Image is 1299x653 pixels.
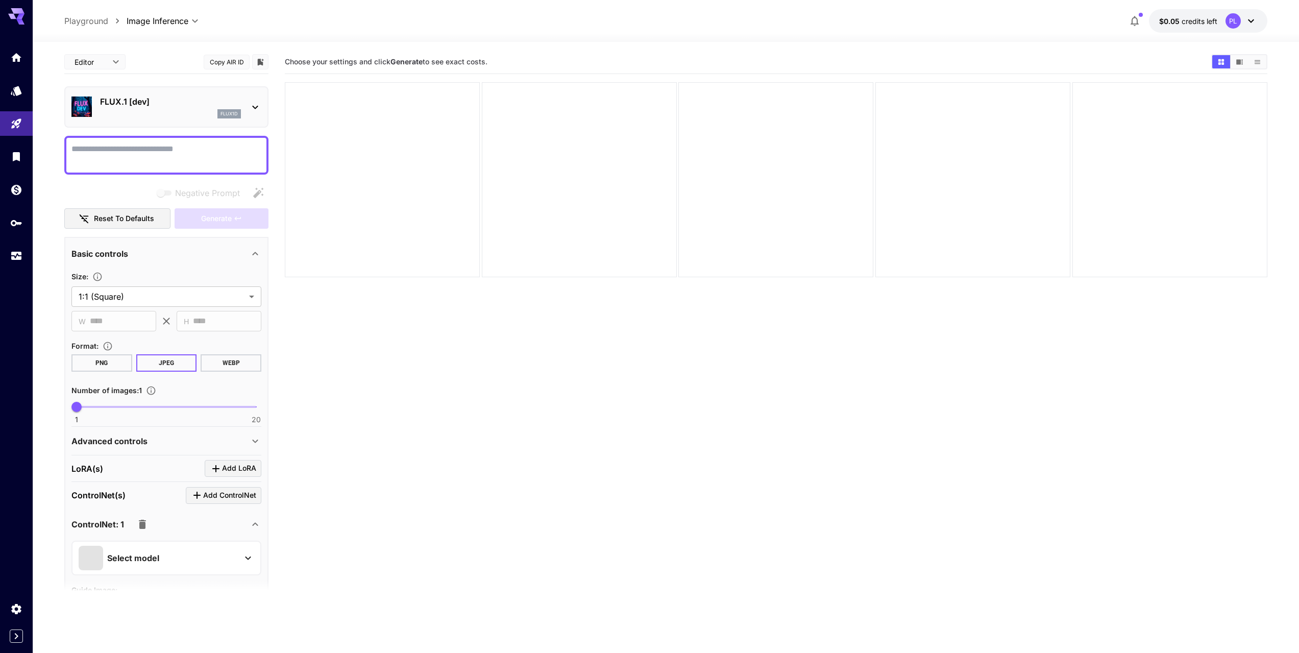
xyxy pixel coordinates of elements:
span: Image Inference [127,15,188,27]
div: Models [10,84,22,97]
div: API Keys [10,216,22,229]
span: Choose your settings and click to see exact costs. [285,57,487,66]
button: Click to add LoRA [205,460,261,477]
button: Show media in grid view [1212,55,1230,68]
button: Reset to defaults [64,208,170,229]
nav: breadcrumb [64,15,127,27]
p: flux1d [220,110,238,117]
button: Show media in video view [1231,55,1248,68]
div: Home [10,51,22,64]
span: credits left [1182,17,1217,26]
span: 1 [75,415,78,425]
span: Add LoRA [222,462,256,475]
div: Library [10,150,22,163]
span: Add ControlNet [203,489,256,502]
div: $0.05 [1159,16,1217,27]
button: Add to library [256,56,265,68]
p: FLUX.1 [dev] [100,95,241,108]
button: WEBP [201,354,261,372]
div: Wallet [10,183,22,196]
div: PL [1226,13,1241,29]
button: Expand sidebar [10,630,23,643]
div: Advanced controls [71,429,261,453]
div: ControlNet: 1 [71,512,261,537]
span: Number of images : 1 [71,386,142,395]
button: Click to add ControlNet [186,487,261,504]
div: Show media in grid viewShow media in video viewShow media in list view [1211,54,1267,69]
a: Playground [64,15,108,27]
button: Copy AIR ID [204,55,250,69]
span: 1:1 (Square) [79,291,245,303]
span: W [79,316,86,327]
button: Show media in list view [1248,55,1266,68]
button: Choose the file format for the output image. [99,341,117,351]
div: Playground [10,117,22,130]
span: Format : [71,342,99,350]
button: Adjust the dimensions of the generated image by specifying its width and height in pixels, or sel... [88,272,107,282]
span: 20 [252,415,261,425]
button: $0.05PL [1149,9,1267,33]
b: Generate [390,57,423,66]
span: $0.05 [1159,17,1182,26]
p: ControlNet(s) [71,489,126,501]
p: Basic controls [71,248,128,260]
div: FLUX.1 [dev]flux1d [71,91,261,123]
button: JPEG [136,354,197,372]
button: Specify how many images to generate in a single request. Each image generation will be charged se... [142,385,160,396]
p: LoRA(s) [71,463,103,475]
span: Size : [71,272,88,281]
div: Settings [10,602,22,615]
span: Editor [75,57,106,67]
p: ControlNet: 1 [71,518,124,530]
span: Negative Prompt [175,187,240,199]
span: H [184,316,189,327]
div: Usage [10,250,22,262]
button: Select model [79,546,254,570]
p: Advanced controls [71,435,148,447]
div: Basic controls [71,241,261,266]
span: Negative prompts are not compatible with the selected model. [155,186,248,199]
p: Select model [107,552,159,564]
button: PNG [71,354,132,372]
